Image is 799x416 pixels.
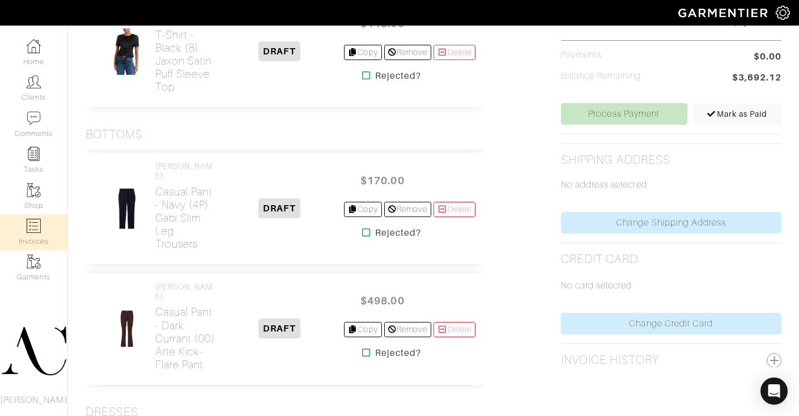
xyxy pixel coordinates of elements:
p: No address selected [561,178,781,192]
img: dashboard-icon-dbcd8f5a0b271acd01030246c82b418ddd0df26cd7fceb0bd07c9910d44c42f6.png [27,39,41,53]
h2: T-Shirt - Black (8) Jaxon Satin Puff Sleeve Top [155,28,215,94]
a: Remove [384,202,431,217]
img: qk52owx9kcce0orbr6fbmtdqrskn [108,28,146,75]
span: $0.00 [754,50,781,63]
img: 9m14fv29ttlj9bccq5nvtto92mbq [108,185,146,232]
a: Copy [344,45,382,60]
span: $170.00 [348,168,416,193]
img: garments-icon-b7da505a4dc4fd61783c78ac3ca0ef83fa9d6f193b1c9dc38574b1d14d53ca28.png [27,183,41,197]
span: DRAFT [258,41,300,61]
a: [PERSON_NAME] Casual Pant - Dark Currant (00)Arte Kick-Flare Pant [155,282,215,371]
h4: [PERSON_NAME] [155,282,215,302]
a: Delete [433,322,475,337]
strong: Rejected? [375,226,421,240]
span: $498.00 [348,288,416,313]
a: [PERSON_NAME] Casual Pant - Navy (4P)Gabi Slim Leg Trousers [155,162,215,251]
span: DRAFT [258,319,300,338]
img: orders-icon-0abe47150d42831381b5fb84f609e132dff9fe21cb692f30cb5eec754e2cba89.png [27,219,41,233]
a: Mark as Paid [693,103,781,125]
strong: Rejected? [375,69,421,83]
h4: [PERSON_NAME] [155,162,215,181]
span: Mark as Paid [707,109,767,118]
strong: Rejected? [375,346,421,360]
img: garments-icon-b7da505a4dc4fd61783c78ac3ca0ef83fa9d6f193b1c9dc38574b1d14d53ca28.png [27,254,41,269]
img: garmentier-logo-header-white-b43fb05a5012e4ada735d5af1a66efaba907eab6374d6393d1fbf88cb4ef424d.png [673,3,776,23]
h5: Payments [561,50,601,61]
img: clients-icon-6bae9207a08558b7cb47a8932f037763ab4055f8c8b6bfacd5dc20c3e0201464.png [27,75,41,89]
a: FRENCH CONNECTION T-Shirt - Black (8)Jaxon Satin Puff Sleeve Top [155,5,215,94]
a: Copy [344,202,382,217]
a: Process Payment [561,103,687,125]
a: Remove [384,45,431,60]
a: Change Credit Card [561,313,781,334]
img: gear-icon-white-bd11855cb880d31180b6d7d6211b90ccbf57a29d726f0c71d8c61bd08dd39cc2.png [776,6,790,20]
div: Open Intercom Messenger [760,377,788,405]
img: xdcbjq5cu4q4liaqfbh4yvgkor4c [108,305,146,353]
h2: Invoice History [561,353,660,367]
a: Delete [433,45,475,60]
a: Change Shipping Address [561,212,781,234]
span: $3,692.12 [732,71,781,86]
h5: Balance Remaining [561,71,641,82]
p: No card selected [561,279,781,292]
h3: Bottoms [86,128,143,142]
a: Delete [433,202,475,217]
img: reminder-icon-8004d30b9f0a5d33ae49ab947aed9ed385cf756f9e5892f1edd6e32f2345188e.png [27,147,41,161]
a: Remove [384,322,431,337]
h2: Credit Card [561,252,639,266]
span: DRAFT [258,198,300,218]
h2: Shipping Address [561,153,671,167]
a: Copy [344,322,382,337]
h2: Casual Pant - Navy (4P) Gabi Slim Leg Trousers [155,185,215,251]
h2: Casual Pant - Dark Currant (00) Arte Kick-Flare Pant [155,305,215,371]
img: comment-icon-a0a6a9ef722e966f86d9cbdc48e553b5cf19dbc54f86b18d962a5391bc8f6eb6.png [27,111,41,125]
